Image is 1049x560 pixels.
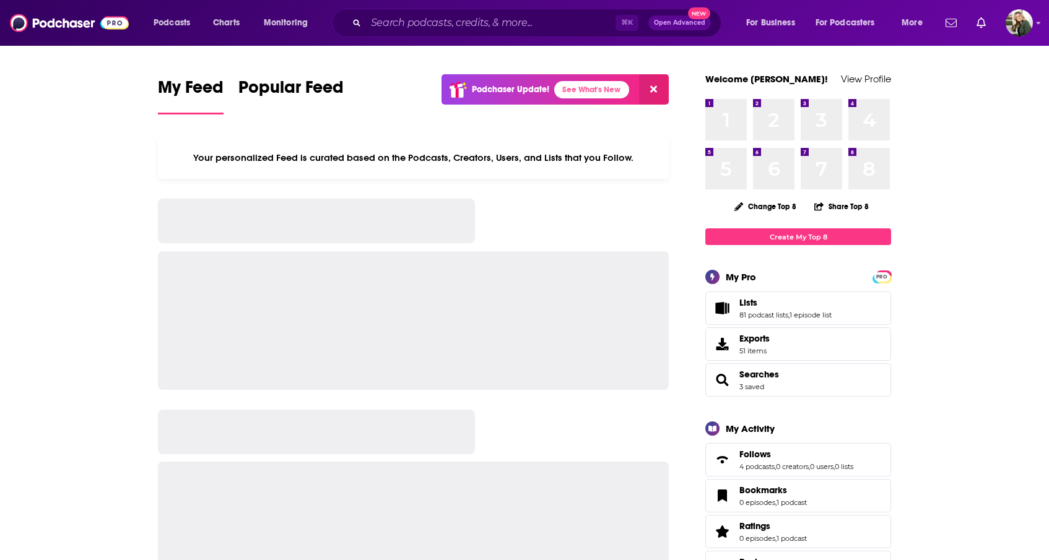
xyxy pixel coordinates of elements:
[739,534,775,543] a: 0 episodes
[726,271,756,283] div: My Pro
[705,291,891,325] span: Lists
[710,371,734,389] a: Searches
[616,15,638,31] span: ⌘ K
[739,333,770,344] span: Exports
[893,13,938,33] button: open menu
[1006,9,1033,37] img: User Profile
[654,20,705,26] span: Open Advanced
[739,485,787,496] span: Bookmarks
[739,462,775,471] a: 4 podcasts
[1006,9,1033,37] button: Show profile menu
[10,11,129,35] img: Podchaser - Follow, Share and Rate Podcasts
[705,479,891,512] span: Bookmarks
[739,520,770,532] span: Ratings
[788,311,790,319] span: ,
[158,137,669,179] div: Your personalized Feed is curated based on the Podcasts, Creators, Users, and Lists that you Follow.
[777,534,807,543] a: 1 podcast
[205,13,247,33] a: Charts
[705,515,891,548] span: Ratings
[710,451,734,468] a: Follows
[739,347,770,355] span: 51 items
[841,73,891,85] a: View Profile
[777,498,807,507] a: 1 podcast
[874,272,889,282] span: PRO
[816,14,875,32] span: For Podcasters
[710,299,734,317] a: Lists
[739,369,779,380] a: Searches
[874,272,889,281] a: PRO
[790,311,832,319] a: 1 episode list
[807,13,893,33] button: open menu
[809,462,810,471] span: ,
[705,363,891,397] span: Searches
[472,84,549,95] p: Podchaser Update!
[344,9,733,37] div: Search podcasts, credits, & more...
[739,449,853,460] a: Follows
[366,13,616,33] input: Search podcasts, credits, & more...
[238,77,344,114] a: Popular Feed
[902,14,923,32] span: More
[554,81,629,98] a: See What's New
[705,443,891,476] span: Follows
[972,12,991,33] a: Show notifications dropdown
[154,14,190,32] span: Podcasts
[814,194,869,218] button: Share Top 8
[710,335,734,353] span: Exports
[739,297,757,308] span: Lists
[739,485,807,496] a: Bookmarks
[255,13,324,33] button: open menu
[710,523,734,540] a: Ratings
[213,14,240,32] span: Charts
[834,462,835,471] span: ,
[705,73,828,85] a: Welcome [PERSON_NAME]!
[776,462,809,471] a: 0 creators
[238,77,344,105] span: Popular Feed
[688,7,710,19] span: New
[739,498,775,507] a: 0 episodes
[648,15,711,30] button: Open AdvancedNew
[1006,9,1033,37] span: Logged in as julepmarketing
[775,462,776,471] span: ,
[158,77,224,114] a: My Feed
[739,520,807,532] a: Ratings
[810,462,834,471] a: 0 users
[710,487,734,504] a: Bookmarks
[775,498,777,507] span: ,
[746,14,795,32] span: For Business
[738,13,811,33] button: open menu
[775,534,777,543] span: ,
[705,228,891,245] a: Create My Top 8
[739,297,832,308] a: Lists
[739,311,788,319] a: 81 podcast lists
[145,13,206,33] button: open menu
[739,382,764,391] a: 3 saved
[739,449,771,460] span: Follows
[705,327,891,361] a: Exports
[726,423,775,434] div: My Activity
[727,199,804,214] button: Change Top 8
[835,462,853,471] a: 0 lists
[264,14,308,32] span: Monitoring
[941,12,962,33] a: Show notifications dropdown
[158,77,224,105] span: My Feed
